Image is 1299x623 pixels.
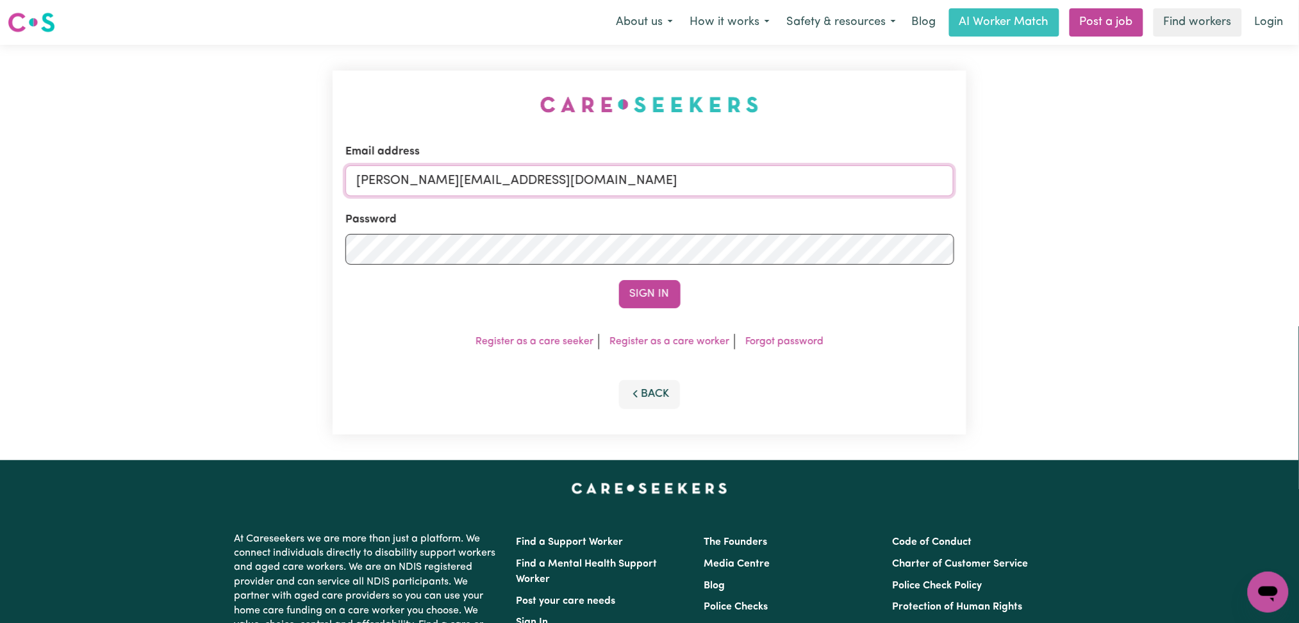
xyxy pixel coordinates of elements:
[345,212,397,228] label: Password
[8,11,55,34] img: Careseekers logo
[345,165,954,196] input: Email address
[609,336,729,347] a: Register as a care worker
[745,336,823,347] a: Forgot password
[1070,8,1143,37] a: Post a job
[619,380,681,408] button: Back
[572,483,727,494] a: Careseekers home page
[8,8,55,37] a: Careseekers logo
[619,280,681,308] button: Sign In
[517,537,624,547] a: Find a Support Worker
[345,144,420,160] label: Email address
[892,602,1022,612] a: Protection of Human Rights
[892,537,972,547] a: Code of Conduct
[778,9,904,36] button: Safety & resources
[704,602,768,612] a: Police Checks
[1154,8,1242,37] a: Find workers
[608,9,681,36] button: About us
[904,8,944,37] a: Blog
[704,559,770,569] a: Media Centre
[517,596,616,606] a: Post your care needs
[681,9,778,36] button: How it works
[1247,8,1291,37] a: Login
[476,336,593,347] a: Register as a care seeker
[892,559,1028,569] a: Charter of Customer Service
[1248,572,1289,613] iframe: Button to launch messaging window
[704,537,768,547] a: The Founders
[949,8,1059,37] a: AI Worker Match
[517,559,658,585] a: Find a Mental Health Support Worker
[892,581,982,591] a: Police Check Policy
[704,581,725,591] a: Blog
